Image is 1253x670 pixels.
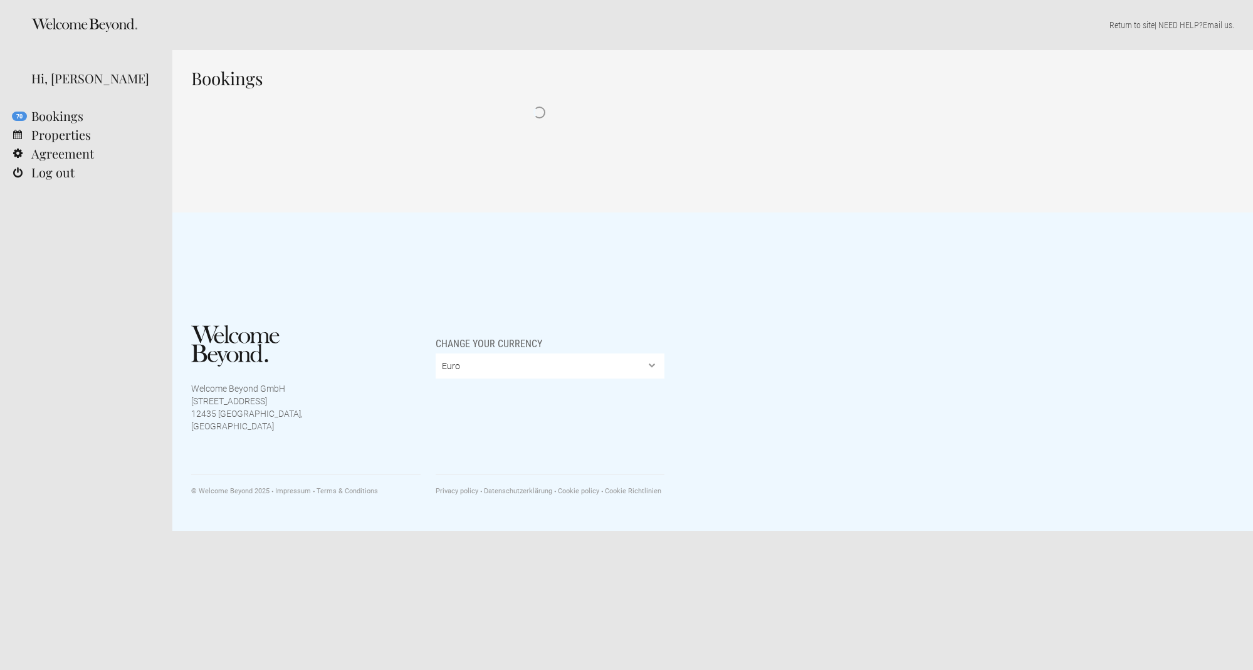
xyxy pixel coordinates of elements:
[191,69,887,88] h1: Bookings
[31,69,154,88] div: Hi, [PERSON_NAME]
[271,487,311,495] a: Impressum
[1109,20,1155,30] a: Return to site
[480,487,552,495] a: Datenschutzerklärung
[191,325,280,367] img: Welcome Beyond
[436,487,478,495] a: Privacy policy
[601,487,661,495] a: Cookie Richtlinien
[1203,20,1232,30] a: Email us
[554,487,599,495] a: Cookie policy
[12,112,27,121] flynt-notification-badge: 70
[436,353,665,379] select: Change your currency
[436,325,542,350] span: Change your currency
[191,487,270,495] span: © Welcome Beyond 2025
[313,487,378,495] a: Terms & Conditions
[191,382,303,432] p: Welcome Beyond GmbH [STREET_ADDRESS] 12435 [GEOGRAPHIC_DATA], [GEOGRAPHIC_DATA]
[191,19,1234,31] p: | NEED HELP? .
